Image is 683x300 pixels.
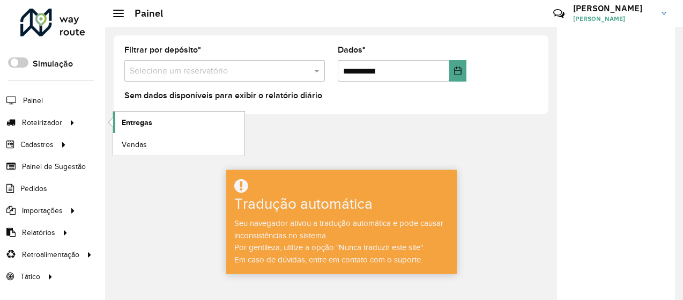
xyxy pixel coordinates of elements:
[22,251,79,259] font: Retroalimentação
[22,119,62,127] font: Roteirizador
[573,3,642,13] font: [PERSON_NAME]
[22,163,86,171] font: Painel de Sugestão
[573,14,625,23] font: [PERSON_NAME]
[135,7,163,19] font: Painel
[547,2,570,25] a: Contato Rápido
[113,134,244,155] a: Vendas
[124,91,322,100] font: Sem dados disponíveis para exibir o relatório diário
[122,141,147,149] font: Vendas
[33,59,73,68] font: Simulação
[234,196,373,213] font: Tradução automática
[234,243,425,252] font: Por gentileza, utilize a opção "Nunca traduzir este site".
[122,118,152,127] font: Entregas
[338,45,362,54] font: Dados
[23,97,43,105] font: Painel
[234,219,443,240] font: Seu navegador ativou a tradução automática e pode causar inconsistências no sistema.
[113,112,244,133] a: Entregas
[22,229,55,237] font: Relatórios
[449,60,466,82] button: Escolha a data
[124,45,198,54] font: Filtrar por depósito
[20,141,54,149] font: Cadastros
[234,255,422,264] font: Em caso de dúvidas, entre em contato com o suporte.
[22,207,63,215] font: Importações
[20,185,47,193] font: Pedidos
[20,273,40,281] font: Tático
